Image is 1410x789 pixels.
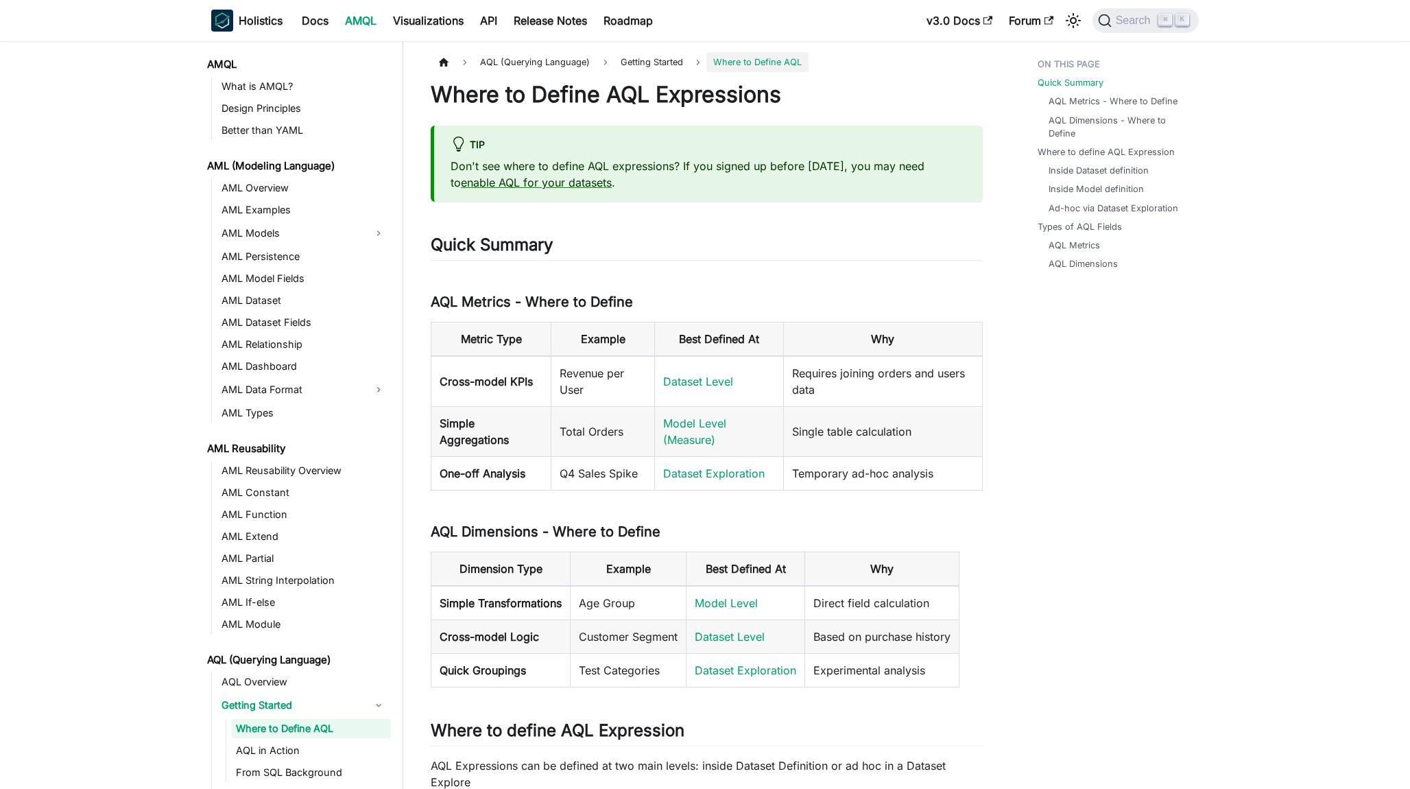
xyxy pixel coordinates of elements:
a: Model Level (Measure) [663,416,726,447]
a: AML Module [217,615,391,634]
td: Direct field calculation [805,586,959,620]
a: Where to Define AQL [232,719,391,738]
strong: Simple Transformations [440,596,562,610]
kbd: ⌘ [1158,14,1172,26]
strong: Simple Aggregations [440,416,509,447]
strong: Cross-model Logic [440,630,539,644]
h1: Where to Define AQL Expressions [431,81,983,108]
a: What is AMQL? [217,77,391,96]
a: AML Relationship [217,335,391,354]
a: AML Model Fields [217,269,391,288]
button: Search (Command+K) [1092,8,1199,33]
td: Based on purchase history [805,620,959,654]
nav: Docs sidebar [198,41,403,789]
button: Expand sidebar category 'AML Data Format' [366,379,391,401]
a: Quick Summary [1038,76,1103,89]
span: Search [1112,14,1159,27]
a: AML Overview [217,178,391,198]
td: Temporary ad-hoc analysis [783,457,982,491]
a: AML Dataset Fields [217,313,391,332]
button: Expand sidebar category 'AML Models' [366,222,391,244]
a: Model Level [695,596,758,610]
a: AML Dataset [217,291,391,310]
a: AQL Dimensions - Where to Define [1049,114,1185,140]
td: Requires joining orders and users data [783,356,982,407]
h3: AQL Metrics - Where to Define [431,294,983,311]
a: Inside Model definition [1049,182,1144,196]
a: AML Data Format [217,379,366,401]
a: Types of AQL Fields [1038,220,1122,233]
th: Dimension Type [431,552,571,587]
a: AML Reusability [203,439,391,458]
a: AML (Modeling Language) [203,156,391,176]
button: Switch between dark and light mode (currently light mode) [1062,10,1084,32]
a: AQL Dimensions [1049,257,1118,270]
a: Roadmap [595,10,661,32]
a: AML Partial [217,549,391,568]
a: AML Models [217,222,366,244]
a: API [472,10,505,32]
a: AML String Interpolation [217,571,391,590]
td: Experimental analysis [805,654,959,687]
a: AQL Metrics - Where to Define [1049,95,1178,108]
a: AML Function [217,505,391,524]
a: v3.0 Docs [918,10,1001,32]
a: Dataset Exploration [663,467,765,480]
th: Best Defined At [655,322,784,357]
a: AQL in Action [232,741,391,760]
a: AQL Metrics [1049,239,1100,252]
th: Example [551,322,655,357]
h2: Quick Summary [431,235,983,261]
th: Metric Type [431,322,551,357]
td: Customer Segment [571,620,686,654]
strong: Quick Groupings [440,663,526,677]
a: Better than YAML [217,121,391,140]
a: AQL Overview [217,672,391,692]
a: AML Persistence [217,247,391,266]
img: Holistics [211,10,233,32]
a: Forum [1001,10,1062,32]
a: HolisticsHolistics [211,10,283,32]
a: AML Types [217,403,391,423]
a: Dataset Level [695,630,765,644]
th: Why [805,552,959,587]
a: AML Dashboard [217,357,391,376]
a: Visualizations [385,10,472,32]
kbd: K [1175,14,1189,26]
a: Dataset Exploration [695,663,796,677]
a: Home page [431,52,457,72]
a: AMQL [203,55,391,74]
h3: AQL Dimensions - Where to Define [431,523,983,541]
a: AML Constant [217,483,391,502]
th: Best Defined At [686,552,805,587]
span: Where to Define AQL [706,52,809,72]
a: AQL (Querying Language) [203,650,391,670]
td: Q4 Sales Spike [551,457,655,491]
p: Don't see where to define AQL expressions? If you signed up before [DATE], you may need to . [451,158,966,191]
td: Total Orders [551,407,655,457]
a: AML Examples [217,200,391,220]
strong: One-off Analysis [440,467,525,480]
a: Release Notes [505,10,595,32]
a: Dataset Level [663,375,733,388]
a: enable AQL for your datasets [461,176,612,189]
span: AQL (Querying Language) [473,52,597,72]
h2: Where to define AQL Expression [431,720,983,746]
td: Revenue per User [551,356,655,407]
b: Holistics [239,12,283,29]
a: Ad-hoc via Dataset Exploration [1049,202,1178,215]
a: Where to define AQL Expression [1038,145,1175,158]
a: From SQL Background [232,763,391,782]
a: AML If-else [217,593,391,612]
th: Why [783,322,982,357]
a: AMQL [337,10,385,32]
button: Collapse sidebar category 'Getting Started' [366,694,391,716]
a: Getting Started [614,52,690,72]
a: AML Extend [217,527,391,546]
strong: Cross-model KPIs [440,375,533,388]
a: Docs [294,10,337,32]
a: Inside Dataset definition [1049,164,1149,177]
a: Design Principles [217,99,391,118]
td: Age Group [571,586,686,620]
span: Getting Started [621,57,683,67]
